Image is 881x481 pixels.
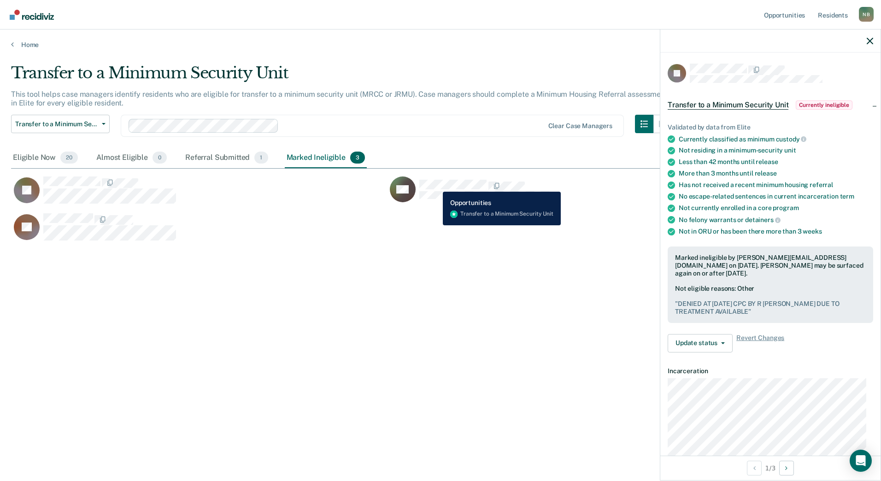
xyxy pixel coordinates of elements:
div: Currently classified as minimum [679,135,873,143]
div: Marked ineligible by [PERSON_NAME][EMAIL_ADDRESS][DOMAIN_NAME] on [DATE]. [PERSON_NAME] may be su... [675,254,866,277]
span: custody [776,135,807,143]
button: Update status [668,334,733,352]
span: Transfer to a Minimum Security Unit [15,120,98,128]
div: More than 3 months until [679,170,873,177]
span: 1 [254,152,268,164]
div: Open Intercom Messenger [850,450,872,472]
div: Almost Eligible [94,148,169,168]
span: release [756,158,778,165]
div: Has not received a recent minimum housing [679,181,873,189]
div: No escape-related sentences in current incarceration [679,193,873,200]
div: Not residing in a minimum-security [679,147,873,154]
span: program [773,204,799,211]
div: Clear case managers [548,122,612,130]
button: Profile dropdown button [859,7,874,22]
span: weeks [803,228,822,235]
span: term [840,193,854,200]
span: Currently ineligible [796,100,852,110]
div: Not eligible reasons: Other [675,285,866,315]
div: Less than 42 months until [679,158,873,166]
button: Previous Opportunity [747,461,762,475]
span: 3 [350,152,365,164]
p: This tool helps case managers identify residents who are eligible for transfer to a minimum secur... [11,90,668,107]
div: Validated by data from Elite [668,123,873,131]
div: 1 / 3 [660,456,881,480]
div: N B [859,7,874,22]
div: Eligible Now [11,148,80,168]
span: 20 [60,152,78,164]
span: referral [810,181,833,188]
div: Referral Submitted [183,148,270,168]
div: No felony warrants or [679,216,873,224]
dt: Incarceration [668,367,873,375]
span: 0 [153,152,167,164]
span: Revert Changes [736,334,784,352]
div: Transfer to a Minimum Security UnitCurrently ineligible [660,90,881,120]
pre: " DENIED AT [DATE] CPC BY R [PERSON_NAME] DUE TO TREATMENT AVAILABLE " [675,300,866,316]
div: Transfer to a Minimum Security Unit [11,64,672,90]
div: CaseloadOpportunityCell-45569 [11,213,387,250]
div: Marked Ineligible [285,148,367,168]
div: Not in ORU or has been there more than 3 [679,228,873,235]
span: detainers [745,216,781,223]
span: unit [784,147,796,154]
span: release [755,170,777,177]
a: Home [11,41,870,49]
div: Not currently enrolled in a core [679,204,873,212]
span: Transfer to a Minimum Security Unit [668,100,788,110]
img: Recidiviz [10,10,54,20]
div: CaseloadOpportunityCell-80138 [387,176,763,213]
div: CaseloadOpportunityCell-70419 [11,176,387,213]
button: Next Opportunity [779,461,794,475]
